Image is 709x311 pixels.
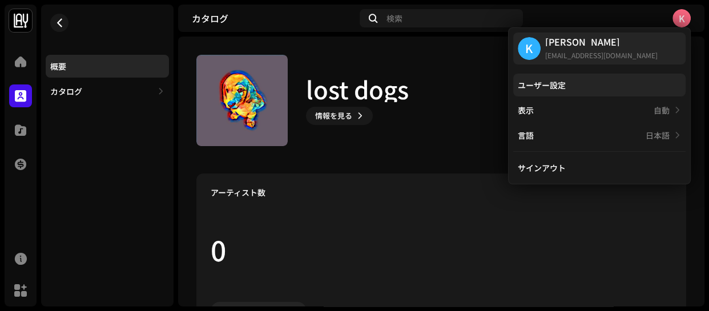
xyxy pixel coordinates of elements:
div: 言語 [518,131,534,140]
div: [EMAIL_ADDRESS][DOMAIN_NAME] [545,51,658,60]
re-m-nav-item: 言語 [513,124,686,147]
h1: lost dogs [306,76,409,102]
img: 9eb99177-7e7a-45d5-8073-fef7358786d3 [9,9,32,32]
re-m-nav-item: 概要 [46,55,169,78]
div: K [518,37,541,60]
div: [PERSON_NAME] [545,37,658,46]
div: 表示 [518,106,534,115]
div: K [672,9,691,27]
re-m-nav-item: サインアウト [513,156,686,179]
button: 情報を見る [306,107,373,125]
re-m-nav-dropdown: カタログ [46,80,169,103]
div: サインアウト [518,163,566,172]
div: 日本語 [646,131,670,140]
div: カタログ [50,87,82,96]
span: 検索 [386,14,402,23]
div: カタログ [192,14,355,23]
div: 概要 [50,62,66,71]
div: ユーザー設定 [518,80,566,90]
span: 情報を見る [315,104,352,127]
re-m-nav-item: 表示 [513,99,686,122]
re-m-nav-item: ユーザー設定 [513,74,686,96]
img: 93b5163b-5f75-4a39-afda-0020a5e67d40 [196,55,288,146]
div: 自動 [654,106,670,115]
